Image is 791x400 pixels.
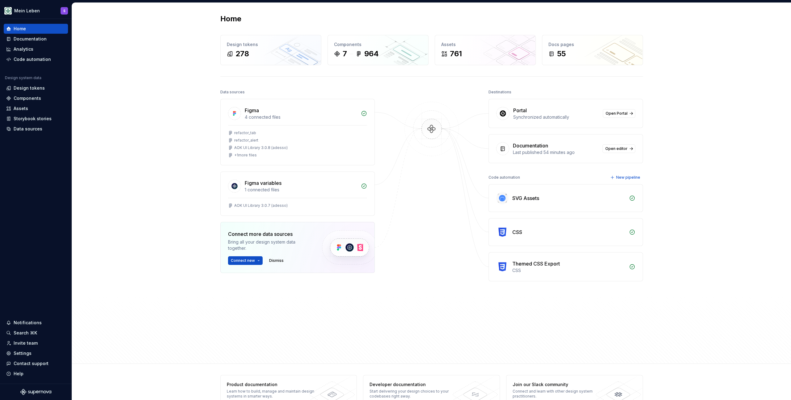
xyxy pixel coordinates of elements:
[364,49,379,59] div: 964
[14,26,26,32] div: Home
[14,340,38,346] div: Invite team
[513,389,603,399] div: Connect and learn with other design system practitioners.
[4,124,68,134] a: Data sources
[14,56,51,62] div: Code automation
[513,107,527,114] div: Portal
[14,46,33,52] div: Analytics
[542,35,643,65] a: Docs pages55
[227,381,317,388] div: Product documentation
[245,179,281,187] div: Figma variables
[328,35,429,65] a: Components7964
[603,109,635,118] a: Open Portal
[603,144,635,153] a: Open editor
[4,359,68,368] button: Contact support
[4,338,68,348] a: Invite team
[228,239,311,251] div: Bring all your design system data together.
[227,41,315,48] div: Design tokens
[14,371,23,377] div: Help
[4,83,68,93] a: Design tokens
[4,104,68,113] a: Assets
[235,49,249,59] div: 278
[220,14,241,24] h2: Home
[4,318,68,328] button: Notifications
[63,8,66,13] div: S
[231,258,255,263] span: Connect new
[14,8,40,14] div: Mein Leben
[4,34,68,44] a: Documentation
[220,35,321,65] a: Design tokens278
[548,41,637,48] div: Docs pages
[220,99,375,165] a: Figma4 connected filesrefactor_tabrefactor_alertAOK UI Library 3.0.8 (adesso)+1more files
[513,381,603,388] div: Join our Slack community
[334,41,422,48] div: Components
[441,41,529,48] div: Assets
[220,88,245,96] div: Data sources
[4,114,68,124] a: Storybook stories
[606,111,628,116] span: Open Portal
[245,187,357,193] div: 1 connected files
[512,260,560,267] div: Themed CSS Export
[4,93,68,103] a: Components
[245,114,357,120] div: 4 connected files
[14,360,49,367] div: Contact support
[245,107,259,114] div: Figma
[20,389,51,395] svg: Supernova Logo
[4,369,68,379] button: Help
[234,153,257,158] div: + 1 more files
[4,44,68,54] a: Analytics
[234,130,256,135] div: refactor_tab
[512,194,539,202] div: SVG Assets
[4,24,68,34] a: Home
[234,138,258,143] div: refactor_alert
[14,105,28,112] div: Assets
[489,88,511,96] div: Destinations
[1,4,70,17] button: Mein LebenS
[234,203,288,208] div: AOK UI Library 3.0.7 (adesso)
[14,320,42,326] div: Notifications
[435,35,536,65] a: Assets761
[220,172,375,216] a: Figma variables1 connected filesAOK UI Library 3.0.7 (adesso)
[608,173,643,182] button: New pipeline
[234,145,288,150] div: AOK UI Library 3.0.8 (adesso)
[370,389,459,399] div: Start delivering your design choices to your codebases right away.
[4,328,68,338] button: Search ⌘K
[14,116,52,122] div: Storybook stories
[14,330,37,336] div: Search ⌘K
[14,350,32,356] div: Settings
[14,95,41,101] div: Components
[512,267,625,274] div: CSS
[450,49,462,59] div: 761
[616,175,640,180] span: New pipeline
[513,142,548,149] div: Documentation
[228,256,263,265] button: Connect new
[269,258,284,263] span: Dismiss
[266,256,286,265] button: Dismiss
[228,230,311,238] div: Connect more data sources
[513,114,599,120] div: Synchronized automatically
[605,146,628,151] span: Open editor
[370,381,459,388] div: Developer documentation
[4,348,68,358] a: Settings
[557,49,566,59] div: 55
[513,149,599,155] div: Last published 54 minutes ago
[4,54,68,64] a: Code automation
[227,389,317,399] div: Learn how to build, manage and maintain design systems in smarter ways.
[5,75,41,80] div: Design system data
[14,126,42,132] div: Data sources
[512,228,522,236] div: CSS
[14,36,47,42] div: Documentation
[489,173,520,182] div: Code automation
[14,85,45,91] div: Design tokens
[4,7,12,15] img: df5db9ef-aba0-4771-bf51-9763b7497661.png
[343,49,347,59] div: 7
